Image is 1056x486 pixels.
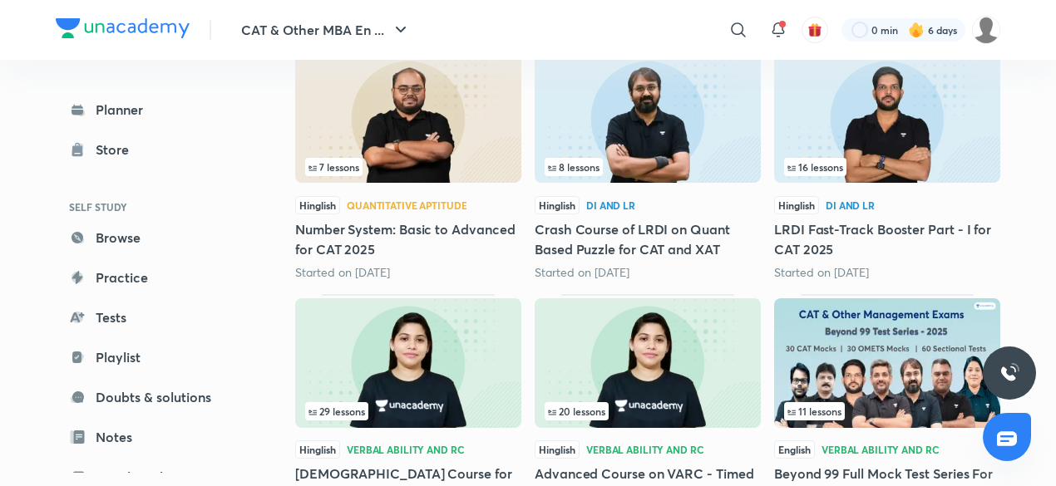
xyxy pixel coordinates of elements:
[295,440,340,459] span: Hinglish
[295,219,521,259] h5: Number System: Basic to Advanced for CAT 2025
[822,444,939,454] div: Verbal Ability and RC
[784,158,990,176] div: left
[784,158,990,176] div: infocontainer
[545,158,751,176] div: infocontainer
[774,49,1000,280] div: LRDI Fast-Track Booster Part - I for CAT 2025
[535,440,580,459] span: Hinglish
[535,219,761,259] h5: Crash Course of LRDI on Quant Based Puzzle for CAT and XAT
[545,158,751,176] div: infosection
[295,298,521,428] img: Thumbnail
[807,22,822,37] img: avatar
[56,341,249,374] a: Playlist
[56,133,249,166] a: Store
[56,420,249,454] a: Notes
[972,16,1000,44] img: Aashray
[308,162,359,172] span: 7 lessons
[586,444,703,454] div: Verbal Ability and RC
[305,402,511,420] div: infosection
[586,200,635,210] div: DI and LR
[295,53,521,183] img: Thumbnail
[305,402,511,420] div: left
[784,402,990,420] div: infocontainer
[784,402,990,420] div: infosection
[295,49,521,280] div: Number System: Basic to Advanced for CAT 2025
[56,193,249,221] h6: SELF STUDY
[56,93,249,126] a: Planner
[56,18,190,42] a: Company Logo
[308,406,365,416] span: 29 lessons
[347,444,464,454] div: Verbal Ability and RC
[784,402,990,420] div: left
[231,13,421,47] button: CAT & Other MBA En ...
[787,406,841,416] span: 11 lessons
[56,18,190,38] img: Company Logo
[787,162,843,172] span: 16 lessons
[774,196,819,214] span: Hinglish
[305,158,511,176] div: infocontainer
[295,196,340,214] span: Hinglish
[774,440,815,459] span: English
[535,196,580,214] span: Hinglish
[784,158,990,176] div: infosection
[305,158,511,176] div: infosection
[774,298,1000,428] img: Thumbnail
[347,200,466,210] div: Quantitative Aptitude
[548,406,605,416] span: 20 lessons
[548,162,600,172] span: 8 lessons
[826,200,875,210] div: DI and LR
[56,221,249,254] a: Browse
[545,402,751,420] div: left
[999,363,1019,383] img: ttu
[295,264,521,281] div: Started on Sep 2
[535,264,761,281] div: Started on Aug 7
[774,219,1000,259] h5: LRDI Fast-Track Booster Part - I for CAT 2025
[545,158,751,176] div: left
[305,402,511,420] div: infocontainer
[535,53,761,183] img: Thumbnail
[802,17,828,43] button: avatar
[56,301,249,334] a: Tests
[774,53,1000,183] img: Thumbnail
[774,264,1000,281] div: Started on Sep 2
[535,49,761,280] div: Crash Course of LRDI on Quant Based Puzzle for CAT and XAT
[535,298,761,428] img: Thumbnail
[908,22,925,38] img: streak
[56,261,249,294] a: Practice
[545,402,751,420] div: infocontainer
[96,140,139,160] div: Store
[545,402,751,420] div: infosection
[305,158,511,176] div: left
[56,380,249,414] a: Doubts & solutions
